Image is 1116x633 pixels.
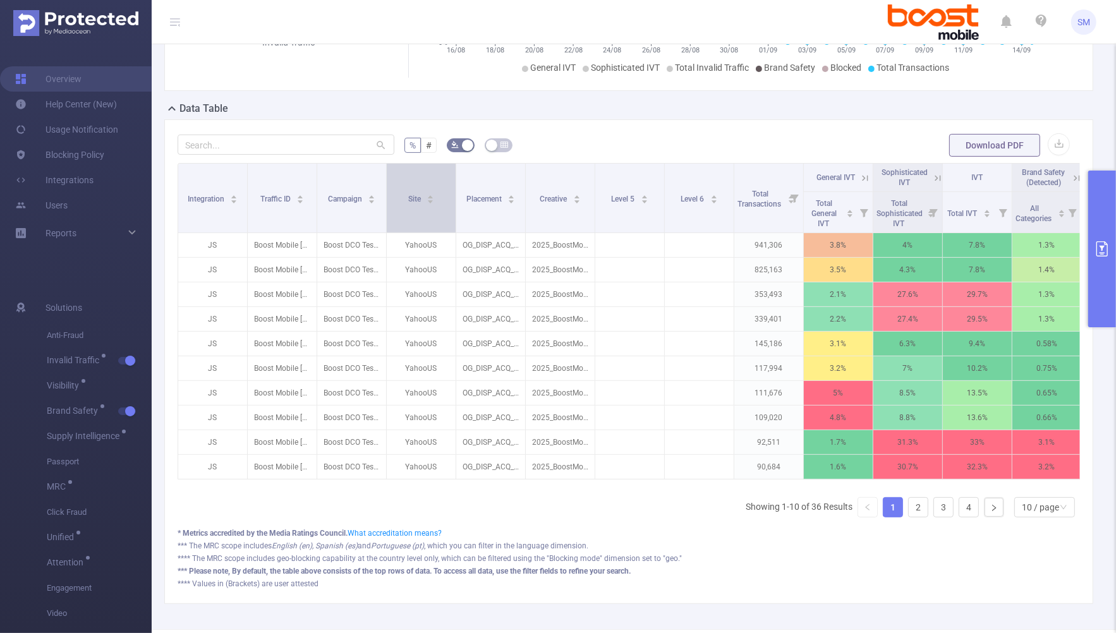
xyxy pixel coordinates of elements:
[387,406,456,430] p: YahooUS
[526,406,595,430] p: 2025_BoostMobile_StoreLocator_300x600.zip [5403514]
[948,209,980,218] span: Total IVT
[456,332,525,356] p: OG_DISP_ACQ_YHOO_AWR_NA_UPPER_IND_PRGM_FY25_RTG-DCOTestNoMap_160x600 [9616073]
[47,406,102,415] span: Brand Safety
[959,497,979,517] li: 4
[943,381,1012,405] p: 13.5%
[526,455,595,479] p: 2025_BoostMobile_StoreLocator_970x250.zip [5403642]
[681,46,700,54] tspan: 28/08
[47,449,152,474] span: Passport
[13,10,138,36] img: Protected Media
[456,258,525,282] p: OG_DISP_ACQ_YHOO_AWR_NA_UPPER_IND_PRGM_FY25_RTG-DCOTestNoMap_300x250 [9616071]
[317,406,386,430] p: Boost DCO Test FY25 [280591]
[641,193,648,197] i: icon: caret-up
[1077,9,1090,35] span: SM
[573,193,581,201] div: Sort
[734,406,803,430] p: 109,020
[943,282,1012,306] p: 29.7%
[720,46,739,54] tspan: 30/08
[178,406,247,430] p: JS
[812,199,837,228] span: Total General IVT
[178,381,247,405] p: JS
[954,46,973,54] tspan: 11/09
[328,195,364,203] span: Campaign
[804,233,873,257] p: 3.8%
[466,195,504,203] span: Placement
[734,282,803,306] p: 353,493
[1012,332,1081,356] p: 0.58%
[248,233,317,257] p: Boost Mobile [27637]
[804,258,873,282] p: 3.5%
[1012,381,1081,405] p: 0.65%
[47,576,152,601] span: Engagement
[1012,307,1081,331] p: 1.3%
[15,167,94,193] a: Integrations
[925,192,942,232] i: Filter menu
[387,233,456,257] p: YahooUS
[681,195,706,203] span: Level 6
[317,430,386,454] p: Boost DCO Test FY25 [280591]
[178,565,1080,577] div: *** Please note, By default, the table above consists of the top rows of data. To access all data...
[178,332,247,356] p: JS
[178,307,247,331] p: JS
[427,193,434,201] div: Sort
[949,134,1040,157] button: Download PDF
[873,307,942,331] p: 27.4%
[47,323,152,348] span: Anti-Fraud
[525,46,543,54] tspan: 20/08
[317,233,386,257] p: Boost DCO Test FY25 [280591]
[47,431,124,440] span: Supply Intelligence
[387,430,456,454] p: YahooUS
[456,307,525,331] p: OG_DISP_ACQ_YHOO_AWR_NA_UPPER_IND_PRGM_FY25_RTG-DCOTestNoMap_728x90 [9616074]
[943,332,1012,356] p: 9.4%
[317,332,386,356] p: Boost DCO Test FY25 [280591]
[248,332,317,356] p: Boost Mobile [27637]
[943,356,1012,380] p: 10.2%
[882,168,928,187] span: Sophisticated IVT
[611,195,636,203] span: Level 5
[456,455,525,479] p: OG_DISP_ACQ_YHOO_AWR_NA_UPPER_IND_PRGM_FY25_RTG-DCOTestNoMap_970x250 [9616070]
[915,46,933,54] tspan: 09/09
[734,307,803,331] p: 339,401
[231,193,238,197] i: icon: caret-up
[248,430,317,454] p: Boost Mobile [27637]
[943,258,1012,282] p: 7.8%
[317,282,386,306] p: Boost DCO Test FY25 [280591]
[387,381,456,405] p: YahooUS
[858,497,878,517] li: Previous Page
[798,46,816,54] tspan: 03/09
[47,533,78,541] span: Unified
[297,193,304,197] i: icon: caret-up
[178,258,247,282] p: JS
[573,193,580,197] i: icon: caret-up
[831,63,862,73] span: Blocked
[737,190,783,208] span: Total Transactions
[526,356,595,380] p: 2025_BoostMobile_StoreLocator_160x600.zip [5403511]
[178,529,348,538] b: * Metrics accredited by the Media Ratings Council.
[248,356,317,380] p: Boost Mobile [27637]
[1013,46,1031,54] tspan: 14/09
[934,498,953,517] a: 3
[804,282,873,306] p: 2.1%
[456,381,525,405] p: OG_DISP_ACQ_YHOO_AWR_NA_UPPER_IND_PRGM_FY25_RTG-DCOTestMap_300x600 [9616067]
[759,46,777,54] tspan: 01/09
[816,173,855,182] span: General IVT
[526,282,595,306] p: 2025_BoostMobile_StoreLocator_728x90.zip [5403590]
[734,430,803,454] p: 92,511
[734,381,803,405] p: 111,676
[368,193,375,201] div: Sort
[231,198,238,202] i: icon: caret-down
[873,430,942,454] p: 31.3%
[368,198,375,202] i: icon: caret-down
[408,195,423,203] span: Site
[178,553,1080,564] div: **** The MRC scope includes geo-blocking capability at the country level only, which can be filte...
[710,193,717,197] i: icon: caret-up
[1058,208,1065,215] div: Sort
[15,92,117,117] a: Help Center (New)
[178,540,1080,552] div: *** The MRC scope includes and , which you can filter in the language dimension.
[943,406,1012,430] p: 13.6%
[642,46,660,54] tspan: 26/08
[526,307,595,331] p: 2025_BoostMobile_StoreLocator_728x90.zip [5403590]
[272,541,358,550] i: English (en), Spanish (es)
[178,135,394,155] input: Search...
[873,381,942,405] p: 8.5%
